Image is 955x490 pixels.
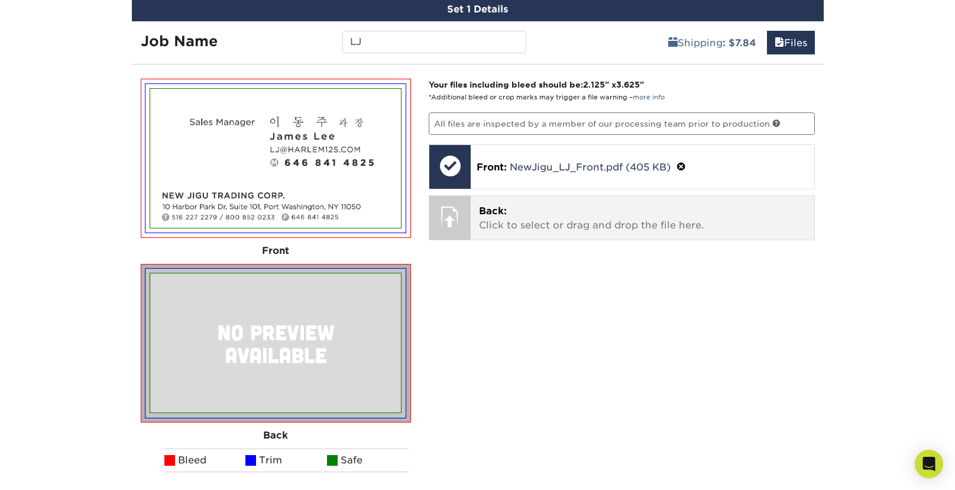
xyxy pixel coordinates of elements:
[668,37,678,49] span: shipping
[141,33,218,50] strong: Job Name
[510,162,671,173] a: NewJigu_LJ_Front.pdf (405 KB)
[616,80,640,89] span: 3.625
[915,450,943,478] div: Open Intercom Messenger
[141,423,412,449] div: Back
[342,31,526,53] input: Enter a job name
[479,204,806,233] p: Click to select or drag and drop the file here.
[583,80,605,89] span: 2.125
[141,238,412,264] div: Front
[477,162,507,173] span: Front:
[633,94,665,101] a: more info
[245,449,327,472] li: Trim
[429,94,665,101] small: *Additional bleed or crop marks may trigger a file warning –
[723,37,756,49] b: : $7.84
[164,449,246,472] li: Bleed
[767,31,815,54] a: Files
[479,205,507,217] span: Back:
[661,31,764,54] a: Shipping: $7.84
[429,80,644,89] strong: Your files including bleed should be: " x "
[775,37,784,49] span: files
[429,112,815,135] p: All files are inspected by a member of our processing team prior to production.
[327,449,409,472] li: Safe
